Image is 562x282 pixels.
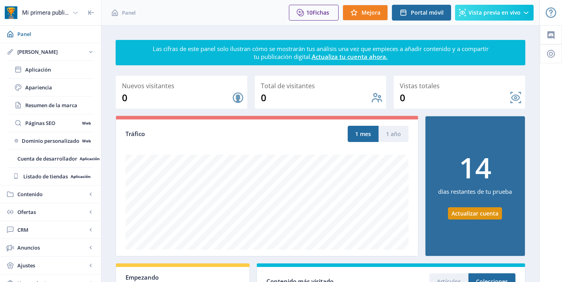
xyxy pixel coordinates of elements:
font: Aplicación [71,174,91,179]
font: Web [82,138,91,144]
font: Fichas [313,9,329,16]
font: Empezando [126,273,159,281]
button: 10Fichas [289,5,339,21]
font: Apariencia [25,84,52,91]
font: CRM [17,226,28,233]
font: Aplicación [80,156,100,161]
button: Portal móvil [392,5,451,21]
font: Páginas SEO [25,119,55,127]
a: Cuenta de desarrolladorAplicación [8,150,93,167]
font: 1 año [386,130,401,138]
a: Aplicación [8,61,93,78]
font: Panel [122,9,136,16]
font: 0 [400,91,405,104]
font: Total de visitantes [261,81,315,90]
a: Apariencia [8,79,93,96]
button: Mejora [343,5,388,21]
font: Vista previa en vivo [468,9,521,16]
font: Contenido [17,191,43,198]
font: Portal móvil [411,9,444,16]
font: Cuenta de desarrollador [17,155,77,162]
font: 0 [261,91,266,104]
font: Listado de tiendas [23,173,68,180]
a: Resumen de la marca [8,97,93,114]
a: Dominio personalizadoWeb [8,132,93,150]
font: Las cifras de este panel solo ilustran cómo se mostrarán tus análisis una vez que empieces a añad... [153,45,489,61]
font: [PERSON_NAME] [17,48,58,55]
font: Anuncios [17,244,40,251]
button: 1 año [378,126,408,142]
font: Resumen de la marca [25,102,77,109]
a: Páginas SEOWeb [8,114,93,132]
font: 1 mes [355,130,371,138]
font: Web [82,120,91,126]
font: Nuevos visitantes [122,81,174,90]
font: 14 [459,148,491,187]
font: Vistas totales [400,81,440,90]
font: días restantes de tu prueba [438,187,512,195]
button: Vista previa en vivo [455,5,534,21]
font: Mi primera publicación [22,9,82,16]
font: Actualiza tu cuenta ahora. [312,53,388,61]
font: 0 [122,91,127,104]
a: Listado de tiendasAplicación [8,168,93,185]
font: Panel [17,30,31,38]
font: Dominio personalizado [22,137,79,144]
font: Mejora [362,9,380,16]
font: Aplicación [25,66,51,73]
font: Actualizar cuenta [451,210,498,217]
img: app-icon.png [5,6,17,19]
font: Ajustes [17,262,35,269]
font: Ofertas [17,208,36,216]
font: 10 [306,9,313,17]
button: 1 mes [348,126,378,142]
font: Tráfico [126,130,145,138]
button: Actualizar cuenta [448,207,502,220]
